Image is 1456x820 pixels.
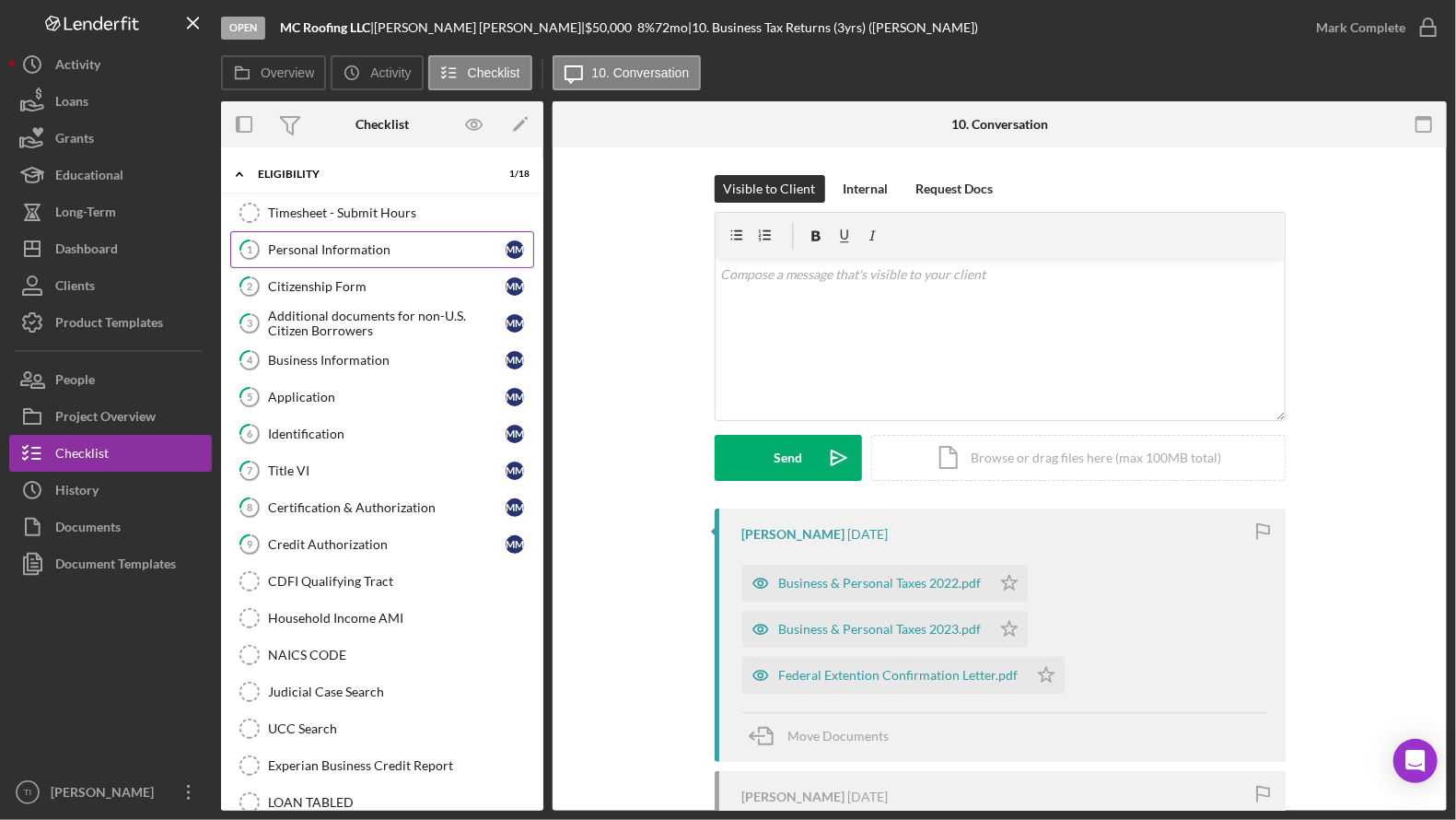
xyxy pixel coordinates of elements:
[848,790,889,804] time: 2025-07-14 19:15
[9,46,212,83] a: Activity
[55,46,100,88] div: Activity
[742,713,908,759] button: Move Documents
[374,20,585,35] div: [PERSON_NAME] [PERSON_NAME] |
[221,17,265,40] div: Open
[268,279,506,294] div: Citizenship Form
[506,351,524,369] div: M M
[24,788,32,798] text: TI
[230,710,534,747] a: UCC Search
[370,65,411,80] label: Activity
[268,309,506,338] div: Additional documents for non-U.S. Citizen Borrowers
[9,230,212,267] button: Dashboard
[9,361,212,398] button: People
[230,526,534,563] a: 9Credit AuthorizationMM
[779,668,1019,683] div: Federal Extention Confirmation Letter.pdf
[506,277,524,296] div: M M
[428,55,532,90] button: Checklist
[55,230,118,272] div: Dashboard
[779,622,982,637] div: Business & Personal Taxes 2023.pdf
[280,20,374,35] div: |
[9,304,212,341] button: Product Templates
[268,648,533,662] div: NAICS CODE
[268,500,506,515] div: Certification & Authorization
[9,267,212,304] button: Clients
[247,317,252,329] tspan: 3
[268,574,533,589] div: CDFI Qualifying Tract
[779,576,982,591] div: Business & Personal Taxes 2022.pdf
[230,379,534,416] a: 5ApplicationMM
[55,472,99,513] div: History
[268,758,533,773] div: Experian Business Credit Report
[774,435,802,481] div: Send
[788,728,890,744] span: Move Documents
[268,390,506,404] div: Application
[715,435,862,481] button: Send
[247,538,253,550] tspan: 9
[506,314,524,333] div: M M
[268,685,533,699] div: Judicial Case Search
[834,175,898,203] button: Internal
[506,535,524,554] div: M M
[258,169,483,180] div: Eligibility
[742,611,1028,648] button: Business & Personal Taxes 2023.pdf
[55,398,156,439] div: Project Overview
[55,545,176,587] div: Document Templates
[268,795,533,810] div: LOAN TABLED
[1316,9,1405,46] div: Mark Complete
[9,509,212,545] button: Documents
[951,117,1048,132] div: 10. Conversation
[55,435,109,476] div: Checklist
[230,563,534,600] a: CDFI Qualifying Tract
[55,509,121,550] div: Documents
[724,175,816,203] div: Visible to Client
[230,452,534,489] a: 7Title VIMM
[268,242,506,257] div: Personal Information
[230,637,534,674] a: NAICS CODE
[1298,9,1447,46] button: Mark Complete
[247,391,252,403] tspan: 5
[55,193,116,235] div: Long-Term
[9,120,212,157] button: Grants
[268,721,533,736] div: UCC Search
[9,157,212,193] button: Educational
[9,193,212,230] button: Long-Term
[9,83,212,120] a: Loans
[230,600,534,637] a: Household Income AMI
[331,55,423,90] button: Activity
[55,120,94,161] div: Grants
[506,462,524,480] div: M M
[688,20,978,35] div: | 10. Business Tax Returns (3yrs) ([PERSON_NAME])
[468,65,520,80] label: Checklist
[46,774,166,815] div: [PERSON_NAME]
[268,611,533,626] div: Household Income AMI
[742,790,845,804] div: [PERSON_NAME]
[355,117,409,132] div: Checklist
[585,19,632,35] span: $50,000
[230,747,534,784] a: Experian Business Credit Report
[506,425,524,443] div: M M
[1393,739,1438,783] div: Open Intercom Messenger
[637,20,655,35] div: 8 %
[55,157,123,198] div: Educational
[268,463,506,478] div: Title VI
[247,428,253,439] tspan: 6
[230,489,534,526] a: 8Certification & AuthorizationMM
[655,20,688,35] div: 72 mo
[9,435,212,472] a: Checklist
[230,268,534,305] a: 2Citizenship FormMM
[9,398,212,435] button: Project Overview
[247,243,252,255] tspan: 1
[230,416,534,452] a: 6IdentificationMM
[715,175,825,203] button: Visible to Client
[496,169,530,180] div: 1 / 18
[221,55,326,90] button: Overview
[9,545,212,582] button: Document Templates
